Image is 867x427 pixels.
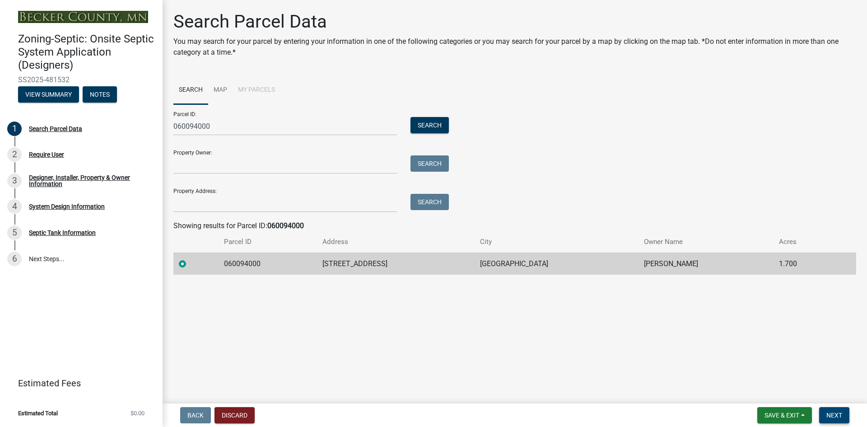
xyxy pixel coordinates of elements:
[639,253,774,275] td: [PERSON_NAME]
[774,231,834,253] th: Acres
[7,252,22,266] div: 6
[187,412,204,419] span: Back
[83,86,117,103] button: Notes
[774,253,834,275] td: 1.700
[18,11,148,23] img: Becker County, Minnesota
[410,194,449,210] button: Search
[29,174,148,187] div: Designer, Installer, Property & Owner Information
[18,75,144,84] span: SS2025-481532
[131,410,144,416] span: $0.00
[173,221,856,231] div: Showing results for Parcel ID:
[18,33,155,71] h4: Zoning-Septic: Onsite Septic System Application (Designers)
[214,407,255,423] button: Discard
[173,76,208,105] a: Search
[7,199,22,214] div: 4
[7,147,22,162] div: 2
[208,76,233,105] a: Map
[7,174,22,188] div: 3
[410,155,449,172] button: Search
[83,91,117,99] wm-modal-confirm: Notes
[29,126,82,132] div: Search Parcel Data
[180,407,211,423] button: Back
[317,253,475,275] td: [STREET_ADDRESS]
[826,412,842,419] span: Next
[29,151,64,158] div: Require User
[410,117,449,133] button: Search
[29,203,105,210] div: System Design Information
[764,412,799,419] span: Save & Exit
[819,407,849,423] button: Next
[7,122,22,136] div: 1
[219,231,317,253] th: Parcel ID
[639,231,774,253] th: Owner Name
[7,225,22,240] div: 5
[29,230,96,236] div: Septic Tank Information
[267,221,304,230] strong: 060094000
[317,231,475,253] th: Address
[18,410,58,416] span: Estimated Total
[18,91,79,99] wm-modal-confirm: Summary
[173,11,856,33] h1: Search Parcel Data
[18,86,79,103] button: View Summary
[219,253,317,275] td: 060094000
[757,407,812,423] button: Save & Exit
[7,374,148,392] a: Estimated Fees
[173,36,856,58] p: You may search for your parcel by entering your information in one of the following categories or...
[475,231,639,253] th: City
[475,253,639,275] td: [GEOGRAPHIC_DATA]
